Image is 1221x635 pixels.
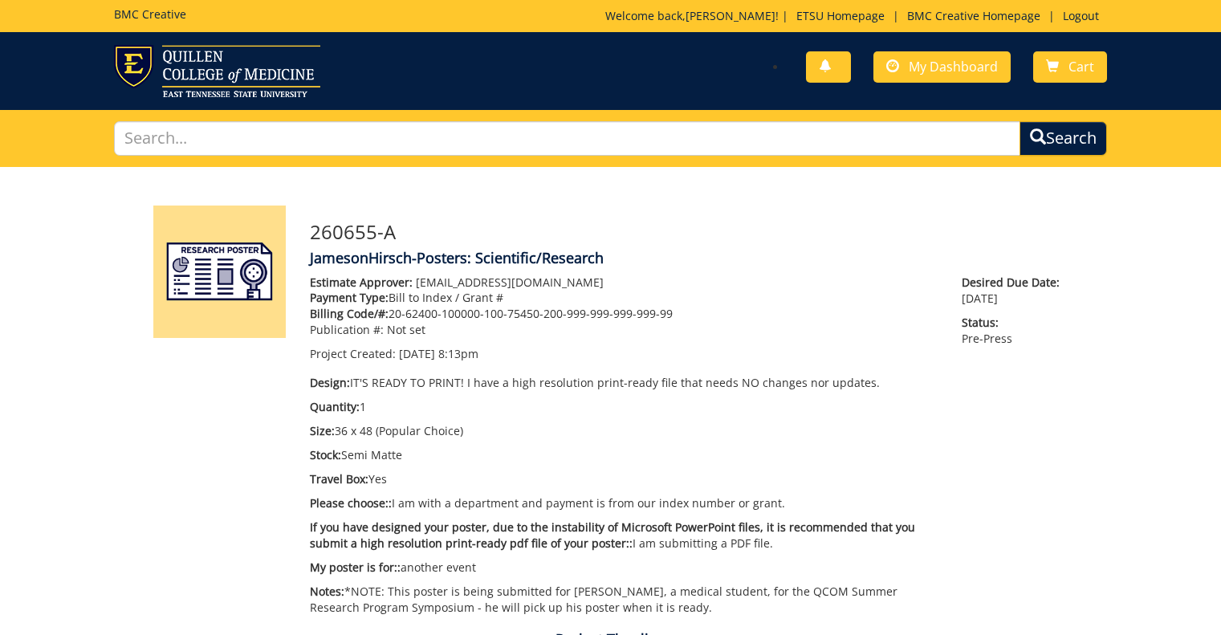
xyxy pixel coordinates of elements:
a: [PERSON_NAME] [686,8,775,23]
img: Product featured image [153,206,286,338]
span: Travel Box: [310,471,368,486]
a: Cart [1033,51,1107,83]
p: 20-62400-100000-100-75450-200-999-999-999-999-99 [310,306,938,322]
p: Pre-Press [962,315,1068,347]
input: Search... [114,121,1021,156]
span: Please choose:: [310,495,392,511]
span: Estimate Approver: [310,275,413,290]
a: Logout [1055,8,1107,23]
span: Desired Due Date: [962,275,1068,291]
p: [DATE] [962,275,1068,307]
span: Design: [310,375,350,390]
img: ETSU logo [114,45,320,97]
span: Stock: [310,447,341,462]
h5: BMC Creative [114,8,186,20]
button: Search [1020,121,1107,156]
span: Publication #: [310,322,384,337]
p: 1 [310,399,938,415]
span: My Dashboard [909,58,998,75]
span: Quantity: [310,399,360,414]
p: Bill to Index / Grant # [310,290,938,306]
span: My poster is for:: [310,560,401,575]
p: Yes [310,471,938,487]
span: Size: [310,423,335,438]
span: Notes: [310,584,344,599]
p: another event [310,560,938,576]
p: 36 x 48 (Popular Choice) [310,423,938,439]
span: Cart [1068,58,1094,75]
p: *NOTE: This poster is being submitted for [PERSON_NAME], a medical student, for the QCOM Summer R... [310,584,938,616]
span: [DATE] 8:13pm [399,346,478,361]
span: Status: [962,315,1068,331]
p: I am with a department and payment is from our index number or grant. [310,495,938,511]
h3: 260655-A [310,222,1068,242]
span: Payment Type: [310,290,389,305]
a: BMC Creative Homepage [899,8,1048,23]
p: IT'S READY TO PRINT! I have a high resolution print-ready file that needs NO changes nor updates. [310,375,938,391]
span: Not set [387,322,425,337]
p: Welcome back, ! | | | [605,8,1107,24]
span: Project Created: [310,346,396,361]
h4: JamesonHirsch-Posters: Scientific/Research [310,250,1068,267]
a: My Dashboard [873,51,1011,83]
a: ETSU Homepage [788,8,893,23]
span: Billing Code/#: [310,306,389,321]
p: Semi Matte [310,447,938,463]
p: [EMAIL_ADDRESS][DOMAIN_NAME] [310,275,938,291]
p: I am submitting a PDF file. [310,519,938,552]
span: If you have designed your poster, due to the instability of Microsoft PowerPoint files, it is rec... [310,519,915,551]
